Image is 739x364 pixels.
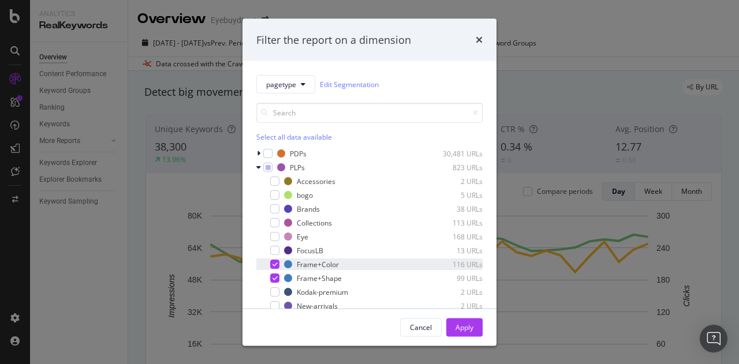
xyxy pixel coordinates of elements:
div: 823 URLs [426,162,483,172]
div: Apply [456,322,473,332]
div: 99 URLs [426,273,483,283]
button: Apply [446,318,483,336]
div: 13 URLs [426,245,483,255]
div: 2 URLs [426,287,483,297]
a: Edit Segmentation [320,78,379,90]
span: pagetype [266,79,296,89]
div: 113 URLs [426,217,483,227]
div: modal [242,18,497,346]
div: Open Intercom Messenger [700,325,727,352]
div: Collections [297,217,332,227]
div: Accessories [297,176,335,186]
div: 30,481 URLs [426,148,483,158]
button: pagetype [256,75,315,93]
div: 116 URLs [426,259,483,269]
div: 5 URLs [426,190,483,200]
div: Kodak-premium [297,287,348,297]
div: New-arrivals [297,301,338,310]
div: 2 URLs [426,176,483,186]
div: bogo [297,190,313,200]
button: Cancel [400,318,442,336]
div: PLPs [290,162,305,172]
div: 2 URLs [426,301,483,310]
div: Eye [297,231,308,241]
div: Cancel [410,322,432,332]
div: Frame+Color [297,259,339,269]
div: 168 URLs [426,231,483,241]
input: Search [256,103,483,123]
div: times [476,32,483,47]
div: Filter the report on a dimension [256,32,411,47]
div: FocusLB [297,245,323,255]
div: 38 URLs [426,204,483,213]
div: Select all data available [256,132,483,142]
div: Frame+Shape [297,273,342,283]
div: Brands [297,204,320,213]
div: PDPs [290,148,307,158]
